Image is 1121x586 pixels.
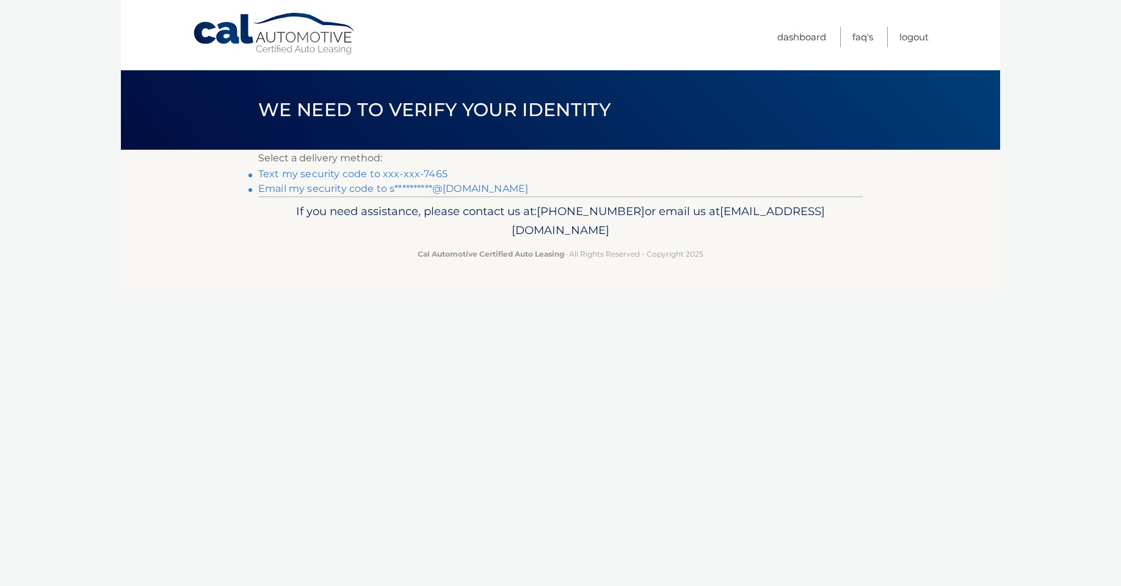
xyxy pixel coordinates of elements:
p: If you need assistance, please contact us at: or email us at [266,202,855,241]
a: Email my security code to s**********@[DOMAIN_NAME] [258,183,528,194]
a: Cal Automotive [192,12,357,56]
p: - All Rights Reserved - Copyright 2025 [266,247,855,260]
p: Select a delivery method: [258,150,863,167]
a: Logout [899,27,929,47]
a: Dashboard [777,27,826,47]
span: [PHONE_NUMBER] [537,204,645,218]
span: We need to verify your identity [258,98,611,121]
a: FAQ's [852,27,873,47]
a: Text my security code to xxx-xxx-7465 [258,168,448,180]
strong: Cal Automotive Certified Auto Leasing [418,249,564,258]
